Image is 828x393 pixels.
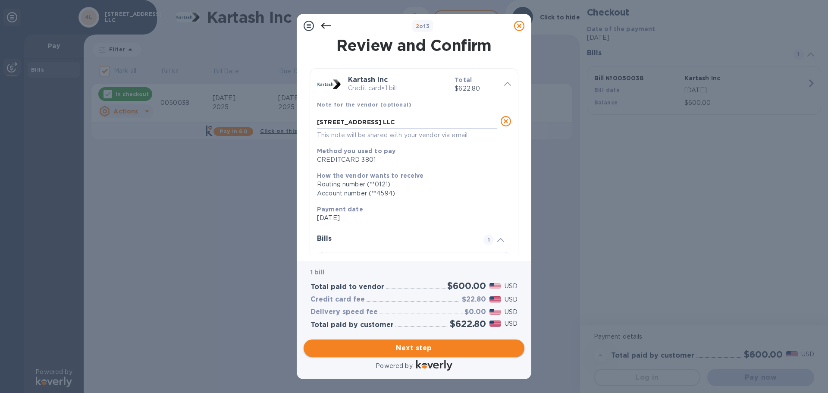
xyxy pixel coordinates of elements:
img: USD [489,296,501,302]
p: USD [505,308,517,317]
b: Total [455,76,472,83]
div: CREDITCARD 3801 [317,155,504,164]
b: 1 bill [310,269,324,276]
h3: $22.80 [462,296,486,304]
h1: Review and Confirm [308,36,520,54]
p: This note will be shared with your vendor via email [317,130,497,140]
button: Next step [304,340,524,357]
b: How the vendor wants to receive [317,172,424,179]
h3: Credit card fee [310,296,365,304]
p: USD [505,282,517,291]
p: [DATE] [317,214,504,223]
img: USD [489,309,501,315]
span: Next step [310,343,517,353]
div: Account number (**4594) [317,189,504,198]
img: USD [489,283,501,289]
b: Note for the vendor (optional) [317,101,411,108]
p: Powered by [376,362,412,371]
b: Method you used to pay [317,148,395,154]
h2: $622.80 [450,318,486,329]
img: USD [489,321,501,327]
p: $622.80 [455,84,497,93]
b: Payment date [317,206,363,213]
h3: Bills [317,235,473,243]
h2: $600.00 [447,280,486,291]
p: USD [505,295,517,304]
img: Logo [416,360,452,371]
b: of 3 [416,23,430,29]
textarea: [STREET_ADDRESS] LLC [317,119,497,126]
div: Routing number (**0121) [317,180,504,189]
h3: $0.00 [464,308,486,316]
h3: Delivery speed fee [310,308,378,316]
b: Kartash Inc [348,75,388,84]
div: Kartash IncCredit card•1 billTotal$622.80Note for the vendor (optional)[STREET_ADDRESS] LLCThis n... [317,75,511,140]
span: 2 [416,23,419,29]
span: 1 [483,235,494,245]
p: USD [505,319,517,328]
h3: Total paid by customer [310,321,394,329]
h3: Total paid to vendor [310,283,384,291]
p: Credit card • 1 bill [348,84,448,93]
